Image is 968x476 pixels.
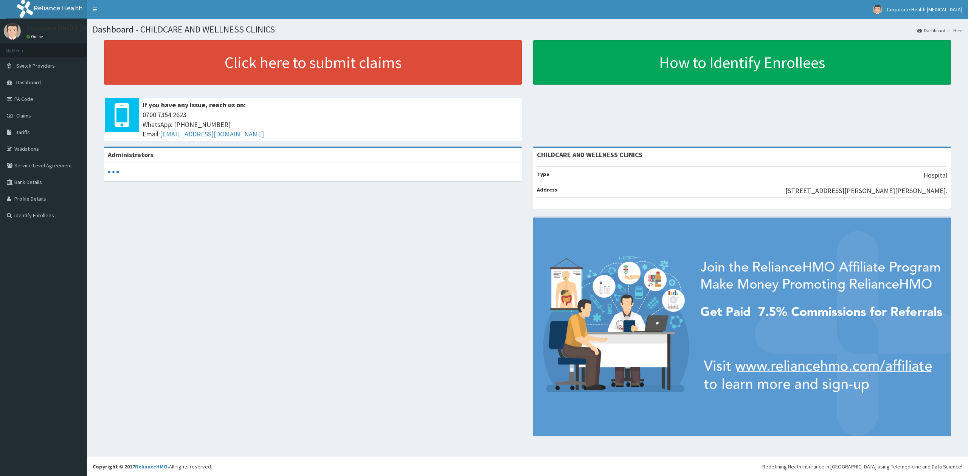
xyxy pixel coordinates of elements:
[537,150,642,159] strong: CHILDCARE AND WELLNESS CLINICS
[923,170,947,180] p: Hospital
[143,100,246,109] b: If you have any issue, reach us on:
[785,186,947,196] p: [STREET_ADDRESS][PERSON_NAME][PERSON_NAME].
[104,40,522,85] a: Click here to submit claims
[4,23,21,40] img: User Image
[873,5,882,14] img: User Image
[16,79,41,86] span: Dashboard
[160,130,264,138] a: [EMAIL_ADDRESS][DOMAIN_NAME]
[26,34,45,39] a: Online
[135,463,168,470] a: RelianceHMO
[143,110,518,139] span: 0700 7354 2623 WhatsApp: [PHONE_NUMBER] Email:
[946,27,962,34] li: Here
[16,62,55,69] span: Switch Providers
[762,463,962,470] div: Redefining Heath Insurance in [GEOGRAPHIC_DATA] using Telemedicine and Data Science!
[16,112,31,119] span: Claims
[533,218,951,436] img: provider-team-banner.png
[16,129,30,136] span: Tariffs
[887,6,962,13] span: Corporate Health [MEDICAL_DATA]
[87,457,968,476] footer: All rights reserved.
[108,150,154,159] b: Administrators
[917,27,945,34] a: Dashboard
[537,186,557,193] b: Address
[26,25,129,31] p: Corporate Health [MEDICAL_DATA]
[93,25,962,34] h1: Dashboard - CHILDCARE AND WELLNESS CLINICS
[93,463,169,470] strong: Copyright © 2017 .
[108,166,119,178] svg: audio-loading
[537,171,549,178] b: Type
[533,40,951,85] a: How to Identify Enrollees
